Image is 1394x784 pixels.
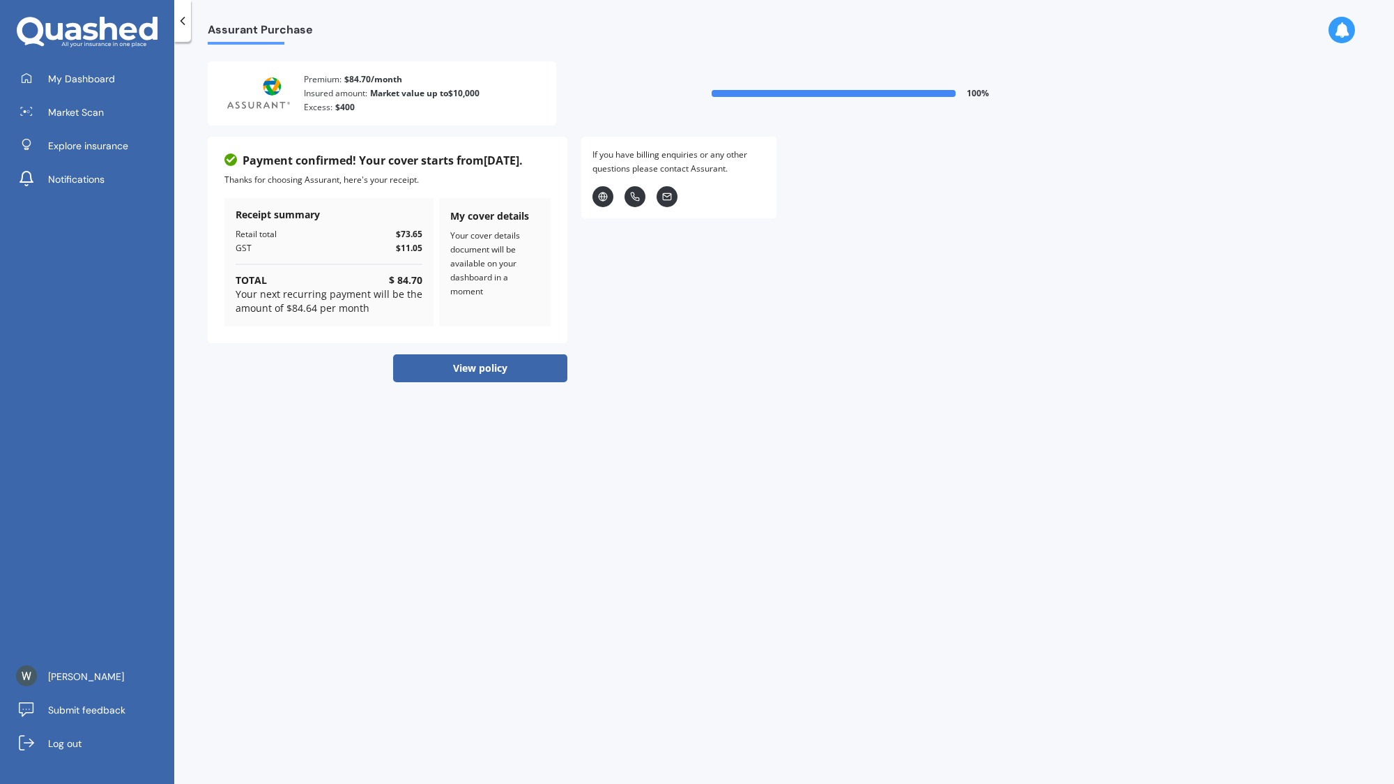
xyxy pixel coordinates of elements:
[48,172,105,186] span: Notifications
[48,105,104,119] span: Market Scan
[224,174,419,186] span: Thanks for choosing Assurant, here's your receipt.
[48,737,82,751] span: Log out
[304,100,332,114] span: Excess:
[48,670,124,684] span: [PERSON_NAME]
[236,241,252,255] div: GST
[396,241,422,255] div: $11.05
[208,23,313,42] span: Assurant Purchase
[393,354,567,382] button: View policy
[236,273,267,287] div: TOTAL
[450,229,539,299] div: Your cover details document will be available on your dashboard in a moment
[370,86,480,100] b: Market value up to $ 10,000
[389,273,422,287] div: $ 84.70
[10,730,174,757] a: Log out
[335,100,355,114] b: $400
[592,148,765,176] div: If you have billing enquiries or any other questions please contact Assurant .
[48,72,115,86] span: My Dashboard
[224,76,293,111] img: Protecta
[16,665,37,686] img: ACg8ocILikleRT5zTdwZ7EeeJFpQqmH62MdMDvki3u6cS4xAQ_tzqA=s96-c
[10,165,174,193] a: Notifications
[396,227,422,241] div: $73.65
[450,209,539,223] div: My cover details
[236,227,277,241] div: Retail total
[967,86,989,100] span: 100 %
[48,703,125,717] span: Submit feedback
[304,86,367,100] span: Insured amount:
[10,696,174,724] a: Submit feedback
[48,139,128,153] span: Explore insurance
[10,663,174,691] a: [PERSON_NAME]
[243,153,523,167] span: Payment confirmed! Your cover starts from [DATE] .
[304,73,342,86] span: Premium:
[10,98,174,126] a: Market Scan
[236,287,422,315] p: Your next recurring payment will be the amount of $84.64 per month
[344,73,402,86] b: $84.70/ month
[236,208,422,222] div: Receipt summary
[10,65,174,93] a: My Dashboard
[10,132,174,160] a: Explore insurance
